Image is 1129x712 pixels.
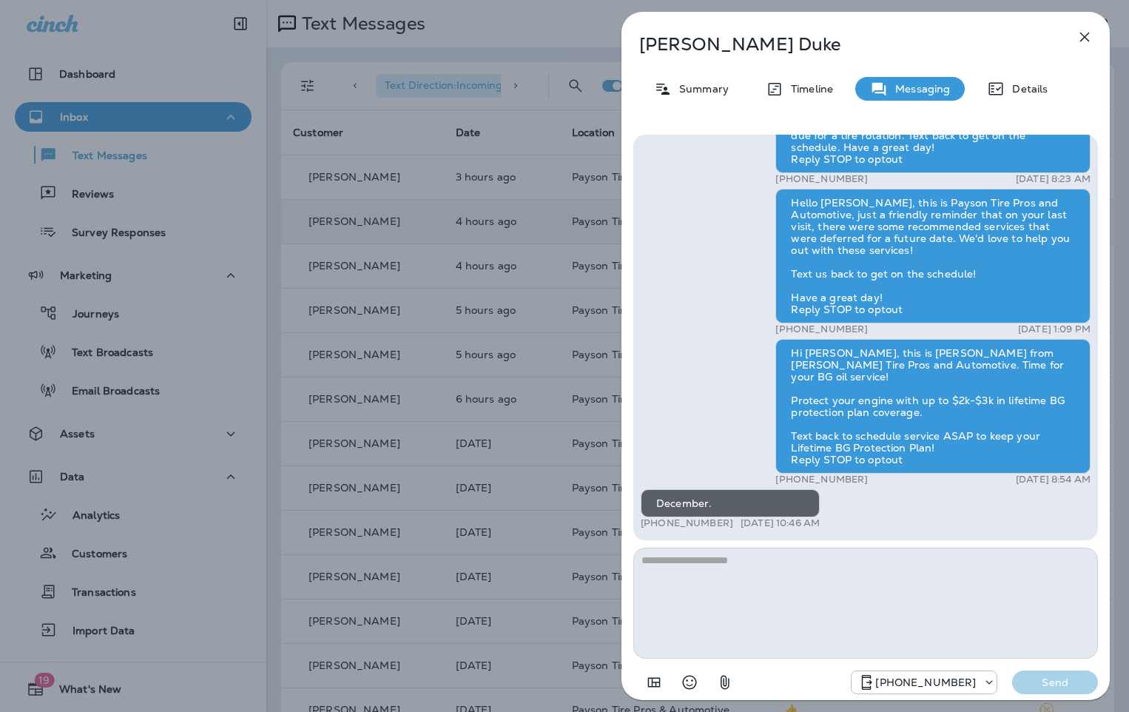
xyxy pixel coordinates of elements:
[888,83,950,95] p: Messaging
[641,517,733,529] p: [PHONE_NUMBER]
[783,83,833,95] p: Timeline
[1016,173,1091,185] p: [DATE] 8:23 AM
[1005,83,1048,95] p: Details
[675,668,704,697] button: Select an emoji
[639,34,1043,55] p: [PERSON_NAME] Duke
[672,83,729,95] p: Summary
[852,674,997,691] div: +1 (928) 260-4498
[775,98,1091,173] div: Hi [PERSON_NAME], this is Payson Tire Pros and Automotive. Our records show your Kia Sportage is ...
[875,676,976,688] p: [PHONE_NUMBER]
[775,173,868,185] p: [PHONE_NUMBER]
[1018,323,1091,335] p: [DATE] 1:09 PM
[775,323,868,335] p: [PHONE_NUMBER]
[1016,474,1091,486] p: [DATE] 8:54 AM
[641,489,820,517] div: December.
[775,189,1091,323] div: Hello [PERSON_NAME], this is Payson Tire Pros and Automotive, just a friendly reminder that on yo...
[741,517,820,529] p: [DATE] 10:46 AM
[639,668,669,697] button: Add in a premade template
[775,474,868,486] p: [PHONE_NUMBER]
[775,339,1091,474] div: Hi [PERSON_NAME], this is [PERSON_NAME] from [PERSON_NAME] Tire Pros and Automotive. Time for you...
